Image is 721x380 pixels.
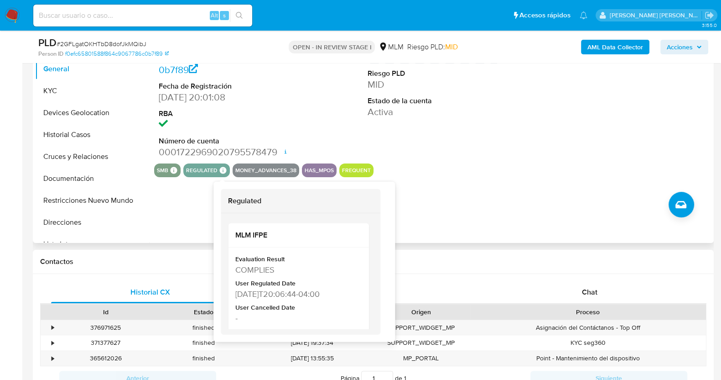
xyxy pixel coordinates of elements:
button: Acciones [660,40,708,54]
button: Documentación [35,168,149,190]
div: [DATE] 19:37:34 [253,335,372,350]
dd: Activa [368,106,498,118]
a: Salir [705,11,714,20]
span: Alt [211,11,218,20]
span: 3.155.0 [701,21,716,29]
button: Historial Casos [35,124,149,146]
a: f0efc65801588f864c9067786c0b7f89 [65,50,169,58]
div: MP_PORTAL [372,351,470,366]
p: OPEN - IN REVIEW STAGE I [289,41,375,53]
div: Estado [161,307,246,317]
div: • [52,354,54,363]
dt: Fecha de Registración [159,81,289,91]
span: Riesgo PLD: [407,42,457,52]
div: Origen [379,307,464,317]
button: Devices Geolocation [35,102,149,124]
div: MLM [379,42,403,52]
button: has_mpos [305,169,334,172]
div: • [52,338,54,347]
dd: MID [368,78,498,91]
div: [DATE] 13:55:35 [253,351,372,366]
button: regulated [186,169,218,172]
button: smb [157,169,168,172]
div: 365612026 [57,351,155,366]
div: 371377627 [57,335,155,350]
div: - [235,312,360,323]
dt: Número de cuenta [159,136,289,146]
a: f0efc65801588f864c9067786c0b7f89 [159,50,288,76]
div: KYC seg360 [470,335,706,350]
div: User Cancelled Date [235,303,360,312]
p: baltazar.cabreradupeyron@mercadolibre.com.mx [610,11,702,20]
dt: RBA [159,109,289,119]
div: • [52,323,54,332]
button: frequent [342,169,371,172]
dt: Riesgo PLD [368,69,498,79]
div: COMPLIES [235,264,360,275]
button: money_advances_38 [235,169,296,172]
b: Person ID [38,50,63,58]
div: finished [155,320,253,335]
span: # 2GFLgatOKHTbD8dofJkMQibJ [57,39,146,48]
button: Lista Interna [35,233,149,255]
div: SUPPORT_WIDGET_MP [372,335,470,350]
b: AML Data Collector [587,40,643,54]
dt: Estado de la cuenta [368,96,498,106]
button: Direcciones [35,211,149,233]
button: General [35,58,149,80]
div: Point - Mantenimiento del dispositivo [470,351,706,366]
dd: 0001722969020795578479 [159,146,289,158]
span: s [223,11,226,20]
button: Restricciones Nuevo Mundo [35,190,149,211]
button: AML Data Collector [581,40,649,54]
h2: MLM IFPE [235,231,362,240]
div: SUPPORT_WIDGET_MP [372,320,470,335]
b: PLD [38,35,57,50]
h1: Contactos [40,257,706,266]
div: finished [155,335,253,350]
span: MID [445,42,457,52]
button: KYC [35,80,149,102]
div: Cancelled Regulation [235,327,360,336]
div: finished [155,351,253,366]
button: Cruces y Relaciones [35,146,149,168]
h2: Regulated [228,196,373,206]
div: 376971625 [57,320,155,335]
dd: [DATE] 20:01:08 [159,91,289,104]
input: Buscar usuario o caso... [33,10,252,21]
div: User Regulated Date [235,279,360,288]
a: Notificaciones [580,11,587,19]
div: Asignación del Contáctanos - Top Off [470,320,706,335]
div: Id [63,307,148,317]
span: Historial CX [130,287,170,297]
span: Accesos rápidos [519,11,571,20]
button: search-icon [230,9,249,22]
span: Acciones [667,40,693,54]
div: Proceso [477,307,700,317]
div: 2025-01-12T20:06:44-04:00 [235,288,360,299]
div: Evaluation Result [235,255,360,264]
span: Chat [582,287,597,297]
